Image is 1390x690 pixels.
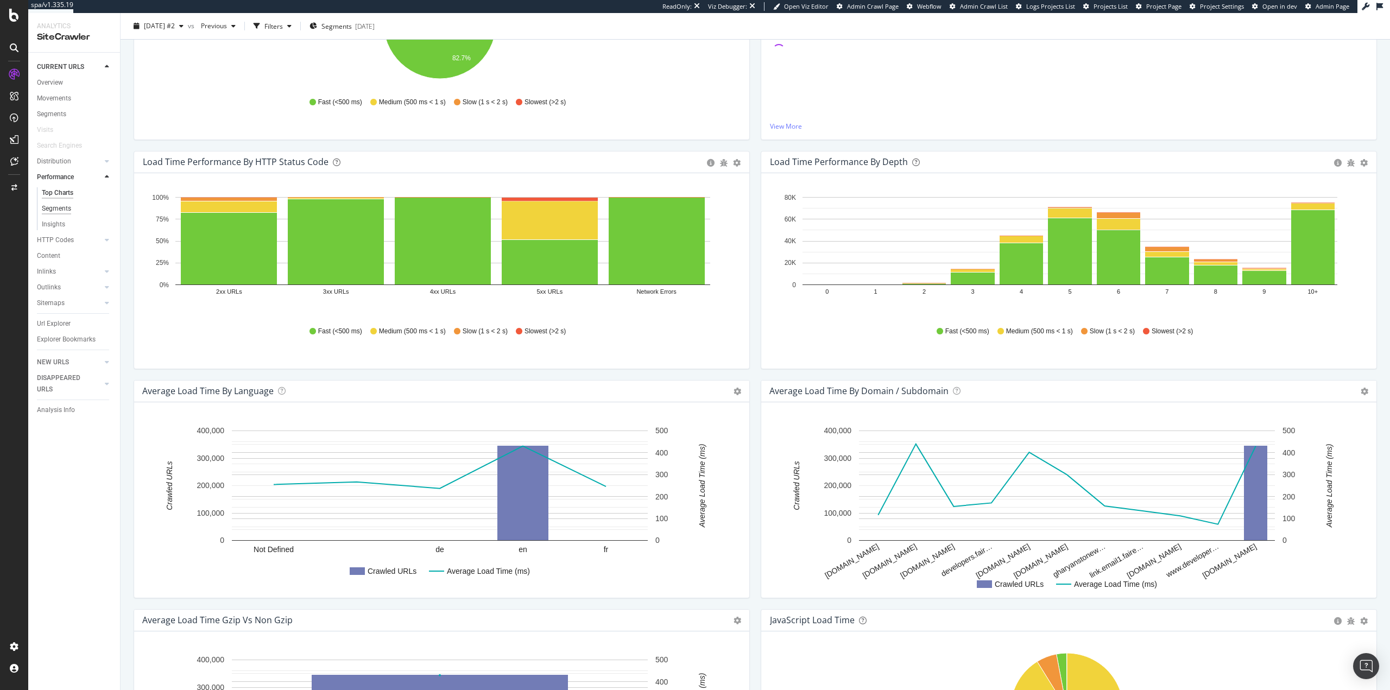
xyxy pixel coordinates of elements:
[655,536,660,545] text: 0
[142,613,293,628] h4: Average Load Time Gzip vs Non Gzip
[917,2,942,10] span: Webflow
[773,2,829,11] a: Open Viz Editor
[216,288,242,295] text: 2xx URLs
[1262,288,1266,295] text: 9
[792,461,801,510] text: Crawled URLs
[37,282,61,293] div: Outlinks
[1282,448,1296,457] text: 400
[1006,327,1073,336] span: Medium (500 ms < 1 s)
[769,384,949,398] h4: Average Load Time by Domain / Subdomain
[368,567,416,575] text: Crawled URLs
[1282,536,1287,545] text: 0
[197,655,224,664] text: 400,000
[784,2,829,10] span: Open Viz Editor
[37,172,74,183] div: Performance
[770,420,1364,589] svg: A chart.
[197,454,224,463] text: 300,000
[1361,388,1368,395] i: Options
[264,21,283,30] div: Filters
[770,191,1364,316] svg: A chart.
[824,481,851,490] text: 200,000
[143,420,737,589] svg: A chart.
[156,216,169,223] text: 75%
[129,17,188,35] button: [DATE] #2
[37,235,74,246] div: HTTP Codes
[37,124,64,136] a: Visits
[197,509,224,517] text: 100,000
[37,140,82,151] div: Search Engines
[1012,542,1069,580] text: [DOMAIN_NAME]
[37,109,66,120] div: Segments
[824,426,851,435] text: 400,000
[707,159,715,167] div: circle-info
[318,98,362,107] span: Fast (<500 ms)
[1152,327,1193,336] span: Slowest (>2 s)
[37,297,65,309] div: Sitemaps
[156,259,169,267] text: 25%
[143,156,328,167] div: Load Time Performance by HTTP Status Code
[156,237,169,245] text: 50%
[785,216,796,223] text: 60K
[945,327,989,336] span: Fast (<500 ms)
[720,159,728,167] div: bug
[42,219,112,230] a: Insights
[1026,2,1075,10] span: Logs Projects List
[1282,492,1296,501] text: 200
[1068,288,1071,295] text: 5
[447,567,530,575] text: Average Load Time (ms)
[1214,288,1217,295] text: 8
[318,327,362,336] span: Fast (<500 ms)
[42,187,112,199] a: Top Charts
[655,514,668,523] text: 100
[1090,327,1135,336] span: Slow (1 s < 2 s)
[37,156,71,167] div: Distribution
[1074,580,1157,588] text: Average Load Time (ms)
[37,404,75,416] div: Analysis Info
[160,281,169,289] text: 0%
[823,542,880,580] text: [DOMAIN_NAME]
[604,545,609,554] text: fr
[152,194,169,201] text: 100%
[144,21,175,30] span: 2025 Aug. 4th #2
[42,203,71,214] div: Segments
[734,617,741,624] i: Options
[899,542,956,580] text: [DOMAIN_NAME]
[37,282,102,293] a: Outlinks
[733,159,741,167] div: gear
[655,448,668,457] text: 400
[1334,159,1342,167] div: circle-info
[42,219,65,230] div: Insights
[708,2,747,11] div: Viz Debugger:
[463,98,508,107] span: Slow (1 s < 2 s)
[37,250,112,262] a: Content
[37,93,71,104] div: Movements
[950,2,1008,11] a: Admin Crawl List
[1117,288,1120,295] text: 6
[525,327,566,336] span: Slowest (>2 s)
[1126,542,1183,580] text: [DOMAIN_NAME]
[37,31,111,43] div: SiteCrawler
[974,542,1031,580] text: [DOMAIN_NAME]
[430,288,456,295] text: 4xx URLs
[971,288,975,295] text: 3
[1146,2,1181,10] span: Project Page
[1200,2,1244,10] span: Project Settings
[197,17,240,35] button: Previous
[37,318,112,330] a: Url Explorer
[1016,2,1075,11] a: Logs Projects List
[1083,2,1128,11] a: Projects List
[1325,444,1334,528] text: Average Load Time (ms)
[698,444,706,528] text: Average Load Time (ms)
[143,191,737,316] div: A chart.
[536,288,563,295] text: 5xx URLs
[42,187,73,199] div: Top Charts
[824,454,851,463] text: 300,000
[847,536,851,545] text: 0
[37,172,102,183] a: Performance
[1360,617,1368,625] div: gear
[37,372,102,395] a: DISAPPEARED URLS
[770,156,908,167] div: Load Time Performance by Depth
[655,470,668,479] text: 300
